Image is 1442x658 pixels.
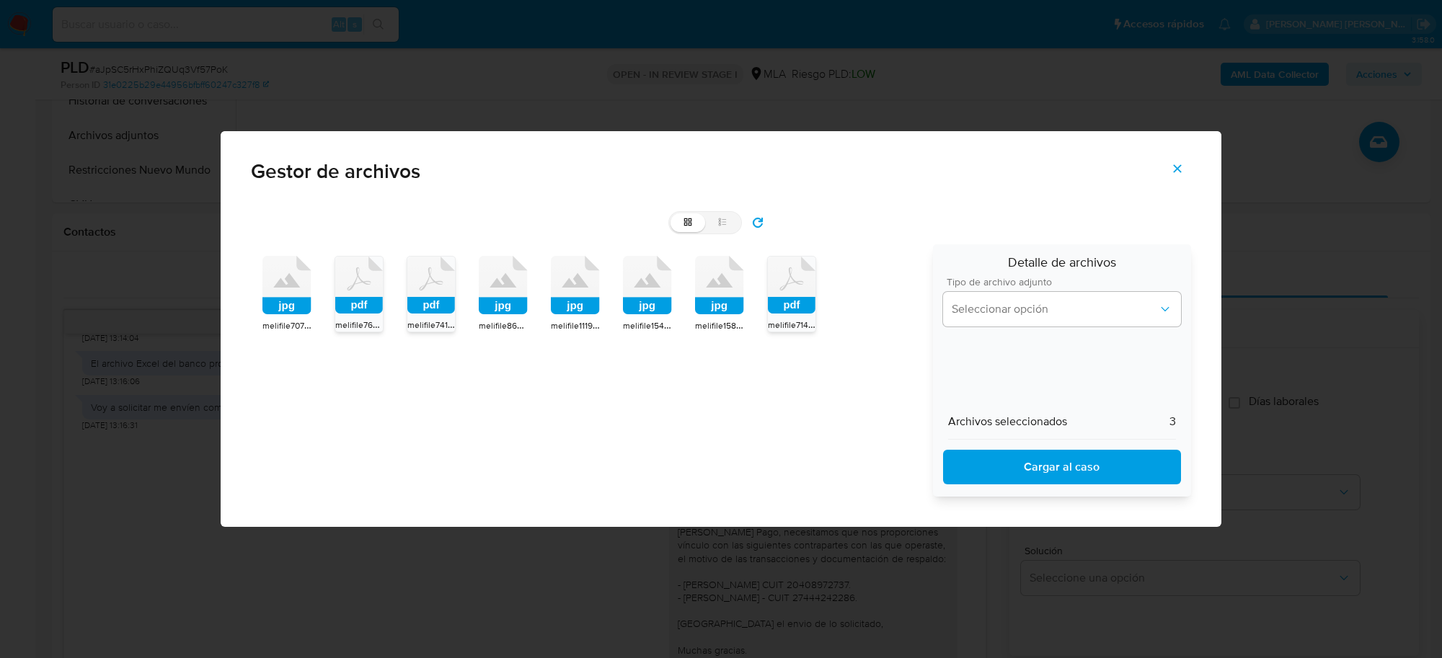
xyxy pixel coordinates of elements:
[695,256,744,333] div: jpgmelifile1587991438357913407.jpg
[262,256,311,333] div: jpgmelifile7073641283099634327.jpg
[695,318,824,332] span: melifile1587991438357913407.jpg
[262,318,396,332] span: melifile7073641283099634327.jpg
[947,277,1185,287] span: Tipo de archivo adjunto
[335,256,384,332] div: pdfmelifile7634530968263822285.pdf
[767,256,816,332] div: pdfmelifile7148107111224863268.pdf
[335,317,473,332] span: melifile7634530968263822285.pdf
[407,256,456,332] div: pdfmelifile7415552672836529037.pdf
[943,450,1181,484] button: Descargar
[551,318,671,332] span: melifile1119214681187611793.jpg
[952,302,1158,316] span: Seleccionar opción
[623,318,748,332] span: melifile1546111961880048077.jpg
[943,292,1181,326] button: document types
[943,254,1181,277] span: Detalle de archivos
[768,317,894,332] span: melifile7148107111224863268.pdf
[948,414,1067,429] span: Archivos seleccionados
[479,318,610,332] span: melifile864013005900520454.jpg
[962,451,1162,483] span: Cargar al caso
[1169,414,1176,429] span: 3
[742,211,774,234] button: refresh
[407,317,541,332] span: melifile7415552672836529037.pdf
[479,256,528,333] div: jpgmelifile864013005900520454.jpg
[551,256,600,333] div: jpgmelifile1119214681187611793.jpg
[1152,151,1203,186] button: Cerrar
[623,256,672,333] div: jpgmelifile1546111961880048077.jpg
[251,161,1191,182] span: Gestor de archivos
